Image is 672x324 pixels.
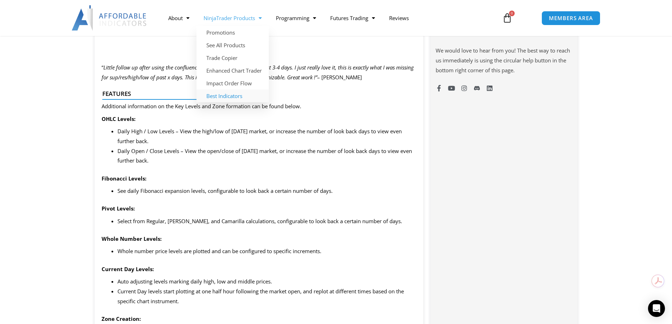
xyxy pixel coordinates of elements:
li: Auto adjusting levels marking daily high, low and middle prices. [117,277,417,287]
a: Best Indicators [196,90,269,102]
li: Daily High / Low Levels – View the high/low of [DATE] market, or increase the number of look back... [117,127,417,146]
strong: Current Day Levels: [102,265,154,273]
a: About [161,10,196,26]
strong: OHLC Levels: [102,115,135,122]
a: See All Products [196,39,269,51]
a: Reviews [382,10,416,26]
a: MEMBERS AREA [541,11,600,25]
strong: Pivot Levels: [102,205,135,212]
h4: Features [102,90,410,97]
span: 0 [509,11,515,16]
a: Futures Trading [323,10,382,26]
li: See daily Fibonacci expansion levels, configurable to look back a certain number of days. [117,186,417,196]
strong: Whole Number Levels: [102,235,162,242]
a: Enhanced Chart Trader [196,64,269,77]
strong: Zone Creation: [102,315,141,322]
p: “ – [PERSON_NAME] [102,63,417,82]
a: Trade Copier [196,51,269,64]
p: We would love to hear from you! The best way to reach us immediately is using the circular help b... [436,46,572,75]
li: Select from Regular, [PERSON_NAME], and Camarilla calculations, configurable to look back a certa... [117,216,417,226]
div: Open Intercom Messenger [648,300,665,317]
img: LogoAI | Affordable Indicators – NinjaTrader [72,5,147,31]
li: Whole number price levels are plotted and can be configured to specific increments. [117,246,417,256]
a: NinjaTrader Products [196,10,269,26]
li: Current Day levels start plotting at one half hour following the market open, and replot at diffe... [117,287,417,306]
a: Programming [269,10,323,26]
li: Daily Open / Close Levels – View the open/close of [DATE] market, or increase the number of look ... [117,146,417,166]
a: Impact Order Flow [196,77,269,90]
i: Little follow up after using the confluence key level indicator for the past 3-4 days. I just rea... [102,64,414,81]
strong: Fibonacci Levels: [102,175,146,182]
nav: Menu [161,10,494,26]
a: 0 [492,8,523,28]
a: Promotions [196,26,269,39]
span: MEMBERS AREA [549,16,593,21]
ul: NinjaTrader Products [196,26,269,102]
